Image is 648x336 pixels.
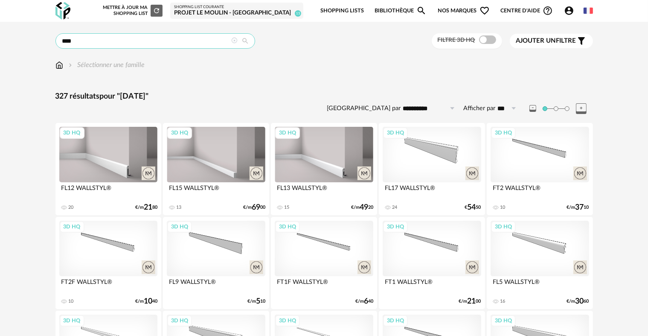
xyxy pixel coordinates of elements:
[351,205,373,210] div: €/m 20
[491,276,589,293] div: FL5 WALLSTYL®
[479,6,490,16] span: Heart Outline icon
[487,217,593,309] a: 3D HQ FL5 WALLSTYL® 16 €/m3060
[416,6,427,16] span: Magnify icon
[163,123,269,215] a: 3D HQ FL15 WALLSTYL® 13 €/m6900
[69,298,74,304] div: 10
[465,205,481,210] div: € 50
[584,6,593,15] img: fr
[167,276,265,293] div: FL9 WALLSTYL®
[55,92,593,102] div: 327 résultats
[275,315,300,326] div: 3D HQ
[153,8,160,13] span: Refresh icon
[459,298,481,304] div: €/m 00
[55,123,161,215] a: 3D HQ FL12 WALLSTYL® 20 €/m2180
[55,60,63,70] img: svg+xml;base64,PHN2ZyB3aWR0aD0iMTYiIGhlaWdodD0iMTciIHZpZXdCb3g9IjAgMCAxNiAxNyIgZmlsbD0ibm9uZSIgeG...
[243,205,265,210] div: €/m 00
[383,315,408,326] div: 3D HQ
[176,205,181,210] div: 13
[516,38,556,44] span: Ajouter un
[383,127,408,138] div: 3D HQ
[375,1,427,21] a: BibliothèqueMagnify icon
[295,10,301,17] span: 15
[491,127,516,138] div: 3D HQ
[491,182,589,199] div: FT2 WALLSTYL®
[383,221,408,232] div: 3D HQ
[575,298,584,304] span: 30
[174,5,299,10] div: Shopping List courante
[487,123,593,215] a: 3D HQ FT2 WALLSTYL® 10 €/m3710
[144,205,152,210] span: 21
[468,298,476,304] span: 21
[60,221,84,232] div: 3D HQ
[55,2,70,20] img: OXP
[567,205,589,210] div: €/m 10
[167,127,192,138] div: 3D HQ
[163,217,269,309] a: 3D HQ FL9 WALLSTYL® €/m510
[575,205,584,210] span: 37
[576,36,587,46] span: Filter icon
[284,205,289,210] div: 15
[327,105,401,113] label: [GEOGRAPHIC_DATA] par
[275,127,300,138] div: 3D HQ
[364,298,368,304] span: 6
[144,298,152,304] span: 10
[60,315,84,326] div: 3D HQ
[500,205,505,210] div: 10
[438,37,475,43] span: Filtre 3D HQ
[275,221,300,232] div: 3D HQ
[256,298,260,304] span: 5
[271,123,377,215] a: 3D HQ FL13 WALLSTYL® 15 €/m4920
[100,93,149,100] span: pour "[DATE]"
[379,217,485,309] a: 3D HQ FT1 WALLSTYL® €/m2100
[101,5,163,17] div: Mettre à jour ma Shopping List
[320,1,364,21] a: Shopping Lists
[360,205,368,210] span: 49
[564,6,578,16] span: Account Circle icon
[167,182,265,199] div: FL15 WALLSTYL®
[500,6,553,16] span: Centre d'aideHelp Circle Outline icon
[567,298,589,304] div: €/m 60
[516,37,576,45] span: filtre
[67,60,145,70] div: Sélectionner une famille
[383,182,481,199] div: FL17 WALLSTYL®
[468,205,476,210] span: 54
[491,315,516,326] div: 3D HQ
[247,298,265,304] div: €/m 10
[174,5,299,17] a: Shopping List courante Projet Le Moulin - [GEOGRAPHIC_DATA] 15
[379,123,485,215] a: 3D HQ FL17 WALLSTYL® 24 €5450
[392,205,397,210] div: 24
[383,276,481,293] div: FT1 WALLSTYL®
[135,205,157,210] div: €/m 80
[59,276,157,293] div: FT2F WALLSTYL®
[174,9,299,17] div: Projet Le Moulin - [GEOGRAPHIC_DATA]
[167,221,192,232] div: 3D HQ
[438,1,490,21] span: Nos marques
[510,34,593,48] button: Ajouter unfiltre Filter icon
[543,6,553,16] span: Help Circle Outline icon
[564,6,574,16] span: Account Circle icon
[167,315,192,326] div: 3D HQ
[355,298,373,304] div: €/m 40
[491,221,516,232] div: 3D HQ
[275,276,373,293] div: FT1F WALLSTYL®
[500,298,505,304] div: 16
[135,298,157,304] div: €/m 40
[275,182,373,199] div: FL13 WALLSTYL®
[67,60,74,70] img: svg+xml;base64,PHN2ZyB3aWR0aD0iMTYiIGhlaWdodD0iMTYiIHZpZXdCb3g9IjAgMCAxNiAxNiIgZmlsbD0ibm9uZSIgeG...
[59,182,157,199] div: FL12 WALLSTYL®
[464,105,496,113] label: Afficher par
[60,127,84,138] div: 3D HQ
[271,217,377,309] a: 3D HQ FT1F WALLSTYL® €/m640
[55,217,161,309] a: 3D HQ FT2F WALLSTYL® 10 €/m1040
[252,205,260,210] span: 69
[69,205,74,210] div: 20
